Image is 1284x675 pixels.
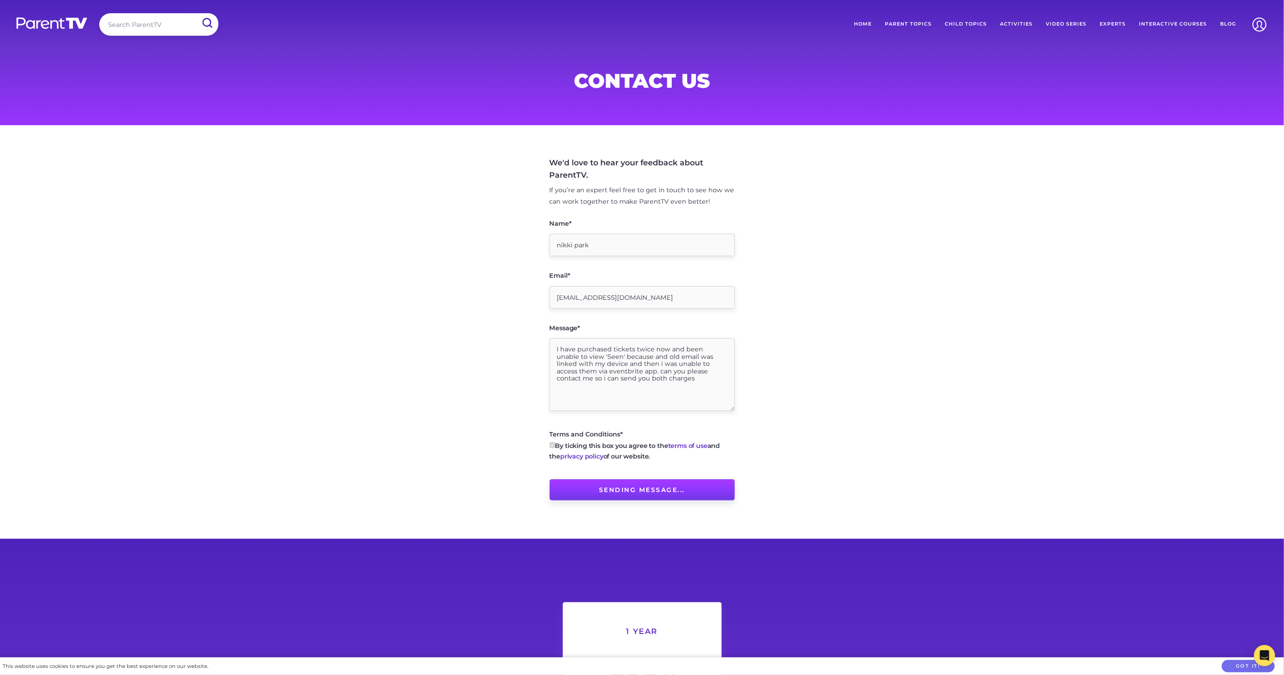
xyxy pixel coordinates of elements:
p: If you’re an expert feel free to get in touch to see how we can work together to make ParentTV ev... [550,185,735,208]
label: Name* [550,220,572,227]
a: Activities [993,13,1039,35]
input: Search ParentTV [99,13,218,36]
div: This website uses cookies to ensure you get the best experience on our website. [3,662,208,671]
img: Account [1248,13,1271,36]
a: Interactive Courses [1132,13,1213,35]
a: Video Series [1039,13,1093,35]
input: Sending message... [550,479,735,500]
h4: We'd love to hear your feedback about ParentTV. [550,157,735,181]
label: Message* [550,325,580,331]
a: privacy policy [560,452,603,460]
button: Got it! [1222,660,1275,673]
label: By ticking this box you agree to the and the of our website. [550,440,735,462]
input: By ticking this box you agree to theterms of useand theprivacy policyof our website. [550,442,555,448]
input: Submit [195,13,218,33]
h1: Contact Us [430,72,855,90]
a: Blog [1213,13,1243,35]
a: Parent Topics [878,13,938,35]
a: terms of use [668,442,708,450]
h6: 1 Year [584,627,700,635]
span: Terms and Conditions* [550,430,623,438]
img: parenttv-logo-white.4c85aaf.svg [15,17,88,30]
a: Experts [1093,13,1132,35]
div: Open Intercom Messenger [1254,645,1275,666]
a: Child Topics [938,13,993,35]
a: Home [847,13,878,35]
label: Email* [550,272,570,279]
